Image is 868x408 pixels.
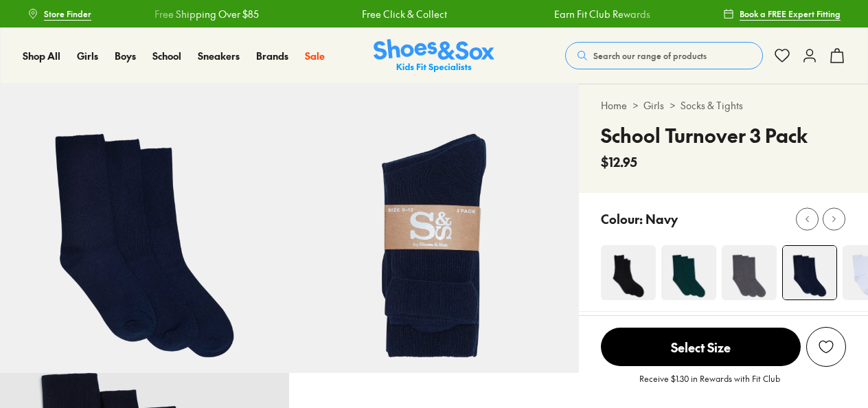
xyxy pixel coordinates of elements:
[661,245,716,300] img: 4-356397_1
[806,327,846,367] button: Add to Wishlist
[722,245,777,300] img: 4-356391_1
[198,49,240,63] a: Sneakers
[305,49,325,63] span: Sale
[172,7,257,21] a: Free Click & Collect
[305,49,325,63] a: Sale
[364,7,460,21] a: Earn Fit Club Rewards
[601,327,801,367] button: Select Size
[44,8,91,20] span: Store Finder
[740,8,841,20] span: Book a FREE Expert Fitting
[601,245,656,300] img: 4-457743_1
[681,98,743,113] a: Socks & Tights
[723,1,841,26] a: Book a FREE Expert Fitting
[601,328,801,366] span: Select Size
[115,49,136,63] a: Boys
[374,39,494,73] a: Shoes & Sox
[643,98,664,113] a: Girls
[783,246,836,299] img: 4-356393_1
[77,49,98,63] span: Girls
[558,7,662,21] a: Free Shipping Over $85
[289,84,578,373] img: 5-356394_1
[374,39,494,73] img: SNS_Logo_Responsive.svg
[115,49,136,63] span: Boys
[601,209,643,228] p: Colour:
[23,49,60,63] span: Shop All
[23,49,60,63] a: Shop All
[593,49,707,62] span: Search our range of products
[565,42,763,69] button: Search our range of products
[639,372,780,397] p: Receive $1.30 in Rewards with Fit Club
[256,49,288,63] span: Brands
[152,49,181,63] a: School
[198,49,240,63] span: Sneakers
[601,98,627,113] a: Home
[152,49,181,63] span: School
[601,152,637,171] span: $12.95
[77,49,98,63] a: Girls
[601,98,846,113] div: > >
[256,49,288,63] a: Brands
[601,121,808,150] h4: School Turnover 3 Pack
[646,209,678,228] p: Navy
[27,1,91,26] a: Store Finder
